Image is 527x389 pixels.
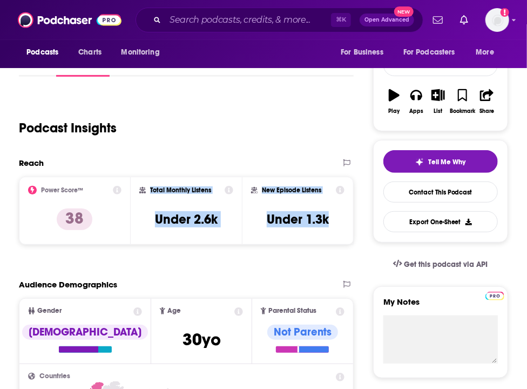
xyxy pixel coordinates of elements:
label: My Notes [383,297,498,316]
span: More [476,45,495,60]
h3: Under 2.6k [155,211,218,227]
span: 30 yo [183,329,221,350]
h3: Under 1.3k [267,211,329,227]
h2: Audience Demographics [19,279,117,290]
img: User Profile [485,8,509,32]
h2: Power Score™ [41,186,83,194]
button: open menu [469,42,508,63]
button: Apps [406,82,428,121]
span: Logged in as jennevievef [485,8,509,32]
span: Tell Me Why [428,158,465,166]
div: Not Parents [267,325,338,340]
button: Share [476,82,498,121]
span: Monitoring [121,45,159,60]
p: 38 [57,209,92,230]
span: ⌘ K [331,13,351,27]
span: New [394,6,414,17]
div: [DEMOGRAPHIC_DATA] [22,325,148,340]
span: Charts [78,45,102,60]
button: open menu [19,42,72,63]
div: Apps [409,108,423,115]
h2: Total Monthly Listens [150,186,211,194]
img: Podchaser Pro [485,292,504,300]
img: Podchaser - Follow, Share and Rate Podcasts [18,10,121,30]
h2: New Episode Listens [262,186,321,194]
h2: Reach [19,158,44,168]
button: Bookmark [449,82,476,121]
span: Open Advanced [364,17,409,23]
a: Charts [71,42,108,63]
button: open menu [113,42,173,63]
div: Bookmark [450,108,475,115]
button: open menu [333,42,397,63]
a: Get this podcast via API [384,251,497,278]
div: Search podcasts, credits, & more... [136,8,423,32]
a: Show notifications dropdown [456,11,472,29]
button: Show profile menu [485,8,509,32]
a: Contact This Podcast [383,182,498,203]
button: Export One-Sheet [383,211,498,232]
a: Show notifications dropdown [429,11,447,29]
span: Countries [39,373,70,380]
span: For Business [341,45,383,60]
span: Podcasts [26,45,58,60]
div: Share [479,108,494,115]
span: Parental Status [268,307,316,314]
img: tell me why sparkle [415,158,424,166]
svg: Add a profile image [501,8,509,17]
span: Get this podcast via API [404,260,488,269]
a: Pro website [485,290,504,300]
div: Play [389,108,400,115]
div: List [434,108,443,115]
input: Search podcasts, credits, & more... [165,11,331,29]
span: Age [167,307,181,314]
button: List [427,82,449,121]
button: tell me why sparkleTell Me Why [383,150,498,173]
h1: Podcast Insights [19,120,117,136]
span: For Podcasters [403,45,455,60]
button: Open AdvancedNew [360,14,414,26]
button: Play [383,82,406,121]
span: Gender [37,307,62,314]
button: open menu [396,42,471,63]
